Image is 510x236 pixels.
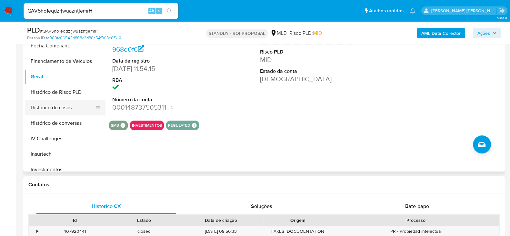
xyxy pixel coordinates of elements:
[25,54,105,69] button: Financiamento de Veículos
[163,6,176,15] button: search-icon
[206,29,268,38] p: STANDBY - ROI PROPOSAL
[313,29,322,37] span: MID
[27,35,45,41] b: Person ID
[270,30,287,37] div: MLB
[25,115,105,131] button: Histórico de conversas
[421,28,461,38] b: AML Data Collector
[260,55,352,64] dd: MID
[112,96,205,103] dt: Número da conta
[431,8,496,14] p: andrea.asantos@mercadopago.com.br
[405,202,429,210] span: Bate-papo
[112,103,205,112] dd: 000148737505311
[417,28,465,38] button: AML Data Collector
[24,7,178,15] input: Pesquise usuários ou casos...
[251,202,272,210] span: Soluções
[183,217,259,223] div: Data de criação
[473,28,501,38] button: Ações
[25,84,105,100] button: Histórico de Risco PLD
[25,69,105,84] button: Geral
[28,182,500,188] h1: Contatos
[114,217,174,223] div: Estado
[112,77,205,84] dt: RBA
[112,57,205,64] dt: Data de registro
[92,202,121,210] span: Histórico CX
[25,162,105,177] button: Investimentos
[25,146,105,162] button: Insurtech
[268,217,328,223] div: Origem
[337,217,495,223] div: Processo
[289,30,322,37] span: Risco PLD:
[260,68,352,75] dt: Estado da conta
[158,8,160,14] span: s
[260,48,352,55] dt: Risco PLD
[112,35,202,54] a: fe900fc66542d868c2d80c54f968e0f6
[25,100,100,115] button: Histórico de casos
[498,7,505,14] a: Sair
[112,64,205,73] dd: [DATE] 11:54:15
[46,35,121,41] a: fe900fc66542d868c2d80c54f968e0f6
[36,228,38,234] div: •
[25,131,105,146] button: IV Challenges
[25,38,105,54] button: Fecha Compliant
[40,28,98,34] span: # QAV5ho1eqdzrjwuazntjemrH
[410,8,415,14] a: Notificações
[477,28,490,38] span: Ações
[149,8,154,14] span: Alt
[369,7,404,14] span: Atalhos rápidos
[45,217,105,223] div: Id
[496,15,507,20] span: 3.163.0
[27,25,40,35] b: PLD
[260,74,352,84] dd: [DEMOGRAPHIC_DATA]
